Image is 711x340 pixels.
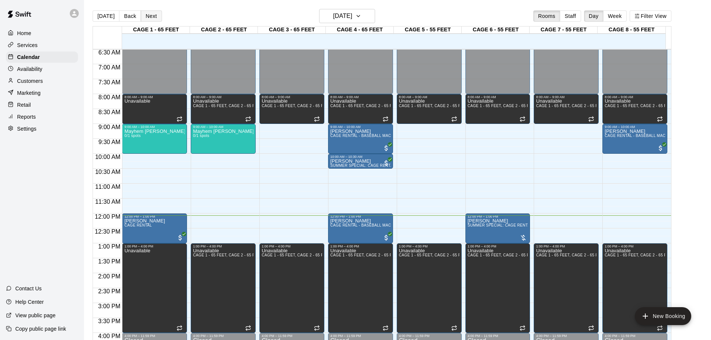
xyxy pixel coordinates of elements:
[96,273,122,280] span: 2:00 PM
[177,325,183,331] span: Recurring event
[330,104,614,108] span: CAGE 1 - 65 FEET, CAGE 2 - 65 FEET, CAGE 3 - 65 FEET, CAGE 4 - 65 FEET, CAGE 5 - 55 FEET, CAGE 6 ...
[603,10,627,22] button: Week
[383,159,390,167] span: All customers have paid
[6,75,78,87] a: Customers
[383,325,389,331] span: Recurring event
[399,334,459,338] div: 4:00 PM – 11:59 PM
[330,155,391,159] div: 10:00 AM – 10:30 AM
[399,104,682,108] span: CAGE 1 - 65 FEET, CAGE 2 - 65 FEET, CAGE 3 - 65 FEET, CAGE 4 - 65 FEET, CAGE 5 - 55 FEET, CAGE 6 ...
[177,116,183,122] span: Recurring event
[330,163,439,168] span: SUMMER SPECIAL: CAGE RENTAL + BASEBALL MACHINE
[520,325,526,331] span: Recurring event
[588,325,594,331] span: Recurring event
[657,325,663,331] span: Recurring event
[6,99,78,110] a: Retail
[602,94,667,124] div: 8:00 AM – 9:00 AM: Unavailable
[330,223,400,227] span: CAGE RENTAL - BASEBALL MACHINE
[605,134,675,138] span: CAGE RENTAL - BASEBALL MACHINE
[190,26,258,34] div: CAGE 2 - 65 FEET
[630,10,671,22] button: Filter View
[93,213,122,220] span: 12:00 PM
[124,125,185,129] div: 9:00 AM – 10:00 AM
[96,288,122,294] span: 2:30 PM
[399,244,459,248] div: 1:00 PM – 4:00 PM
[314,325,320,331] span: Recurring event
[17,29,31,37] p: Home
[96,303,122,309] span: 3:00 PM
[193,125,253,129] div: 9:00 AM – 10:00 AM
[383,234,390,241] span: All customers have paid
[530,26,598,34] div: CAGE 7 - 55 FEET
[191,94,256,124] div: 8:00 AM – 9:00 AM: Unavailable
[15,312,56,319] p: View public page
[93,184,122,190] span: 11:00 AM
[399,253,682,257] span: CAGE 1 - 65 FEET, CAGE 2 - 65 FEET, CAGE 3 - 65 FEET, CAGE 4 - 65 FEET, CAGE 5 - 55 FEET, CAGE 6 ...
[6,123,78,134] a: Settings
[598,26,665,34] div: CAGE 8 - 55 FEET
[468,223,576,227] span: SUMMER SPECIAL: CAGE RENTAL + BASEBALL MACHINE
[314,116,320,122] span: Recurring event
[141,10,162,22] button: Next
[6,111,78,122] a: Reports
[602,124,667,154] div: 9:00 AM – 10:00 AM: Frank Giglio
[465,213,530,243] div: 12:00 PM – 1:00 PM: John Cheng
[328,213,393,243] div: 12:00 PM – 1:00 PM: John DiMartino
[124,95,185,99] div: 8:00 AM – 9:00 AM
[328,154,393,169] div: 10:00 AM – 10:30 AM: Scott Maxon
[330,244,391,248] div: 1:00 PM – 4:00 PM
[520,116,526,122] span: Recurring event
[602,243,667,333] div: 1:00 PM – 4:00 PM: Unavailable
[193,104,476,108] span: CAGE 1 - 65 FEET, CAGE 2 - 65 FEET, CAGE 3 - 65 FEET, CAGE 4 - 65 FEET, CAGE 5 - 55 FEET, CAGE 6 ...
[96,243,122,250] span: 1:00 PM
[262,244,322,248] div: 1:00 PM – 4:00 PM
[533,10,560,22] button: Rooms
[534,94,599,124] div: 8:00 AM – 9:00 AM: Unavailable
[635,307,691,325] button: add
[465,243,530,333] div: 1:00 PM – 4:00 PM: Unavailable
[536,334,596,338] div: 4:00 PM – 11:59 PM
[193,334,253,338] div: 4:00 PM – 11:59 PM
[124,223,152,227] span: CAGE RENTAL
[394,26,462,34] div: CAGE 5 - 55 FEET
[17,113,36,121] p: Reports
[657,144,664,152] span: All customers have paid
[191,124,256,154] div: 9:00 AM – 10:00 AM: Mayhem Hanna 9u
[6,87,78,99] a: Marketing
[397,94,462,124] div: 8:00 AM – 9:00 AM: Unavailable
[605,334,665,338] div: 4:00 PM – 11:59 PM
[15,298,44,306] p: Help Center
[17,53,40,61] p: Calendar
[588,116,594,122] span: Recurring event
[93,199,122,205] span: 11:30 AM
[536,95,596,99] div: 8:00 AM – 9:00 AM
[97,79,122,85] span: 7:30 AM
[534,243,599,333] div: 1:00 PM – 4:00 PM: Unavailable
[97,139,122,145] span: 9:30 AM
[96,318,122,324] span: 3:30 PM
[262,104,545,108] span: CAGE 1 - 65 FEET, CAGE 2 - 65 FEET, CAGE 3 - 65 FEET, CAGE 4 - 65 FEET, CAGE 5 - 55 FEET, CAGE 6 ...
[93,10,119,22] button: [DATE]
[451,325,457,331] span: Recurring event
[15,325,66,333] p: Copy public page link
[17,41,38,49] p: Services
[193,253,476,257] span: CAGE 1 - 65 FEET, CAGE 2 - 65 FEET, CAGE 3 - 65 FEET, CAGE 4 - 65 FEET, CAGE 5 - 55 FEET, CAGE 6 ...
[96,333,122,339] span: 4:00 PM
[17,101,31,109] p: Retail
[330,334,391,338] div: 4:00 PM – 11:59 PM
[326,26,394,34] div: CAGE 4 - 65 FEET
[122,26,190,34] div: CAGE 1 - 65 FEET
[605,125,665,129] div: 9:00 AM – 10:00 AM
[124,334,185,338] div: 4:00 PM – 11:59 PM
[122,94,187,124] div: 8:00 AM – 9:00 AM: Unavailable
[17,125,37,132] p: Settings
[6,52,78,63] a: Calendar
[262,95,322,99] div: 8:00 AM – 9:00 AM
[333,11,352,21] h6: [DATE]
[465,94,530,124] div: 8:00 AM – 9:00 AM: Unavailable
[97,124,122,130] span: 9:00 AM
[451,116,457,122] span: Recurring event
[96,258,122,265] span: 1:30 PM
[6,63,78,75] a: Availability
